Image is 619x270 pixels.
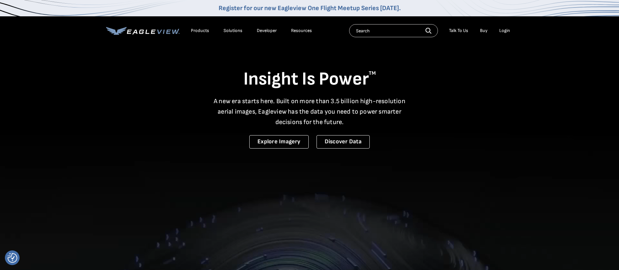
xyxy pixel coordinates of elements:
sup: TM [369,70,376,76]
a: Register for our new Eagleview One Flight Meetup Series [DATE]. [219,4,401,12]
a: Discover Data [317,135,370,149]
a: Buy [480,28,487,34]
p: A new era starts here. Built on more than 3.5 billion high-resolution aerial images, Eagleview ha... [210,96,410,127]
div: Products [191,28,209,34]
div: Resources [291,28,312,34]
h1: Insight Is Power [106,68,513,91]
img: Revisit consent button [8,253,17,263]
div: Talk To Us [449,28,468,34]
a: Developer [257,28,277,34]
input: Search [349,24,438,37]
a: Explore Imagery [249,135,309,149]
button: Consent Preferences [8,253,17,263]
div: Login [499,28,510,34]
div: Solutions [224,28,242,34]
